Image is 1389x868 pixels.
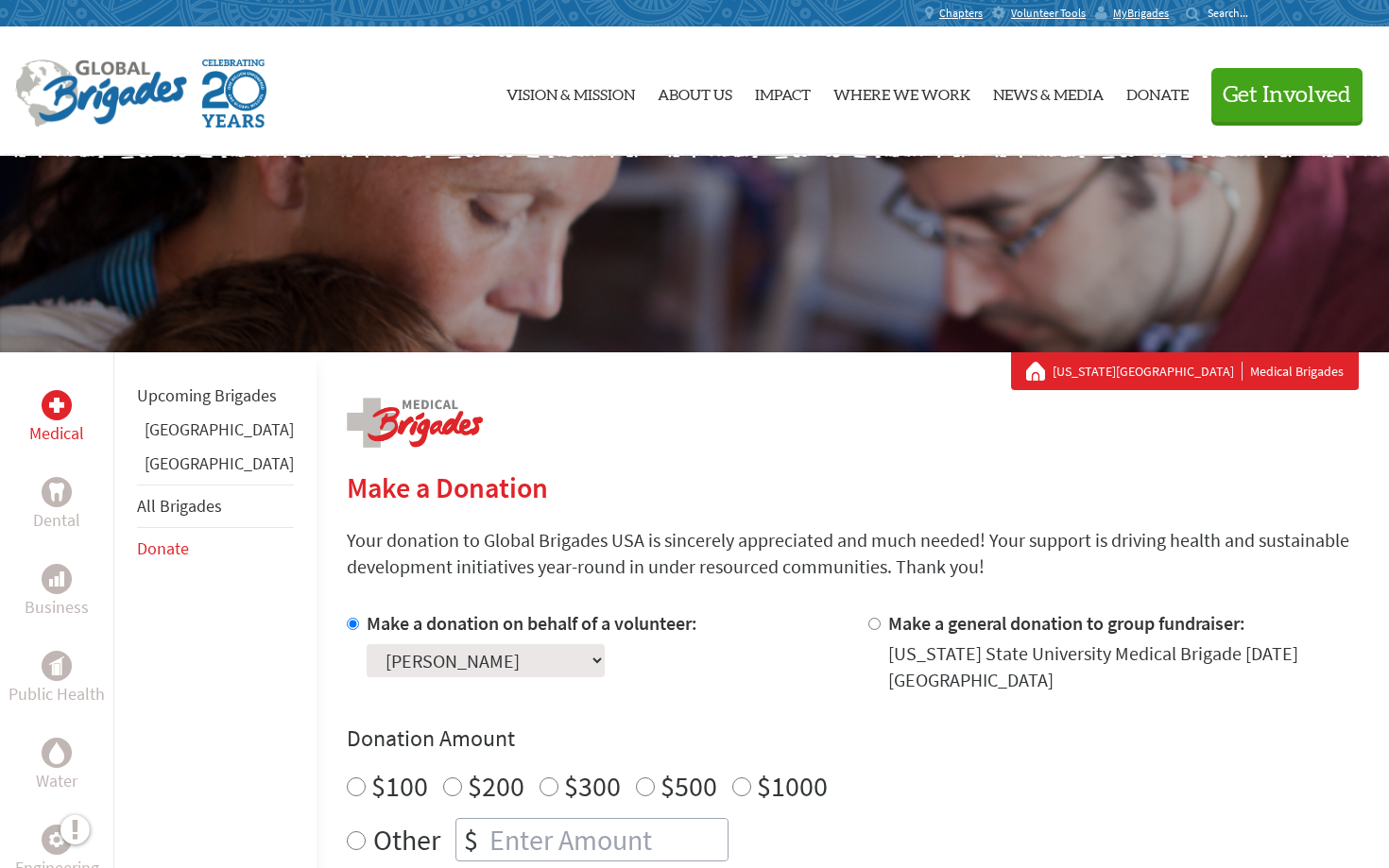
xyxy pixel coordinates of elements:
a: Donate [1126,43,1189,141]
span: Get Involved [1223,84,1351,107]
a: Where We Work [833,43,970,141]
div: $ [456,819,486,860]
a: Impact [755,43,811,141]
p: Business [25,594,89,621]
a: MedicalMedical [29,390,84,447]
div: Medical [42,390,72,420]
label: $1000 [757,768,828,804]
a: Upcoming Brigades [137,384,277,406]
a: Vision & Mission [506,43,635,141]
p: Your donation to Global Brigades USA is sincerely appreciated and much needed! Your support is dr... [347,527,1359,580]
div: Engineering [42,825,72,855]
li: Guatemala [137,451,294,485]
p: Water [36,768,77,794]
h2: Make a Donation [347,470,1359,504]
div: Water [42,738,72,768]
li: All Brigades [137,485,294,528]
a: WaterWater [36,738,77,794]
span: Chapters [939,6,983,21]
label: Make a general donation to group fundraiser: [888,611,1245,635]
button: Get Involved [1211,68,1363,122]
img: Public Health [49,656,64,675]
label: $200 [468,768,524,804]
div: Public Health [42,651,72,681]
span: Volunteer Tools [1011,6,1086,21]
img: Business [49,571,64,587]
img: Water [49,741,64,763]
li: Upcoming Brigades [137,375,294,417]
a: DentalDental [33,477,80,534]
a: About Us [658,43,732,141]
div: [US_STATE] State University Medical Brigade [DATE] [GEOGRAPHIC_DATA] [888,640,1360,693]
span: MyBrigades [1113,6,1169,21]
a: [US_STATE][GEOGRAPHIC_DATA] [1053,362,1243,381]
p: Public Health [9,681,105,707]
img: Global Brigades Logo [15,60,187,128]
h4: Donation Amount [347,723,1359,754]
div: Business [42,564,72,594]
li: Donate [137,528,294,570]
a: BusinessBusiness [25,564,89,621]
label: $500 [660,768,717,804]
a: All Brigades [137,495,222,517]
input: Search... [1208,6,1261,20]
label: $300 [564,768,621,804]
a: [GEOGRAPHIC_DATA] [145,418,294,440]
label: $100 [371,768,428,804]
img: logo-medical.png [347,398,483,448]
label: Make a donation on behalf of a volunteer: [367,611,697,635]
li: Ghana [137,417,294,451]
img: Engineering [49,832,64,847]
img: Global Brigades Celebrating 20 Years [202,60,266,128]
p: Medical [29,420,84,447]
a: [GEOGRAPHIC_DATA] [145,452,294,474]
div: Medical Brigades [1026,362,1344,381]
a: Donate [137,537,189,559]
label: Other [373,818,440,861]
p: Dental [33,507,80,534]
img: Medical [49,398,64,413]
a: News & Media [993,43,1104,141]
input: Enter Amount [486,819,728,860]
a: Public HealthPublic Health [9,651,105,707]
img: Dental [49,483,64,501]
div: Dental [42,477,72,507]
